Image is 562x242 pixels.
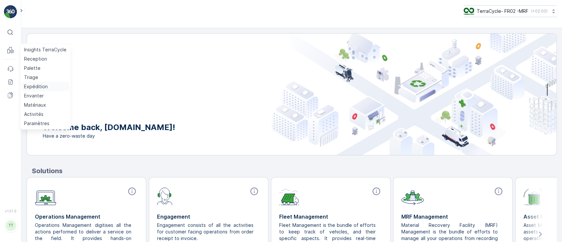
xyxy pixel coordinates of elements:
div: TT [6,220,16,231]
img: module-icon [523,187,545,205]
p: ( +02:00 ) [531,9,548,14]
button: TerraCycle- FR02 -MRF(+02:00) [464,5,557,17]
span: v 1.51.0 [4,209,17,213]
img: module-icon [157,187,173,205]
img: logo [4,5,17,18]
p: Welcome back, [DOMAIN_NAME]! [43,122,175,133]
span: Have a zero-waste day [43,133,175,139]
img: module-icon [279,187,299,205]
p: Engagement [157,213,260,221]
p: TerraCycle- FR02 -MRF [477,8,528,14]
p: Solutions [32,166,557,176]
img: terracycle.png [464,8,474,15]
button: TT [4,214,17,237]
img: module-icon [35,187,56,205]
p: Operations Management [35,213,138,221]
img: city illustration [272,34,556,155]
p: Fleet Management [279,213,382,221]
img: module-icon [401,187,424,205]
p: MRF Management [401,213,504,221]
p: Engagement consists of all the activities for customer facing operations from order receipt to in... [157,222,255,242]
